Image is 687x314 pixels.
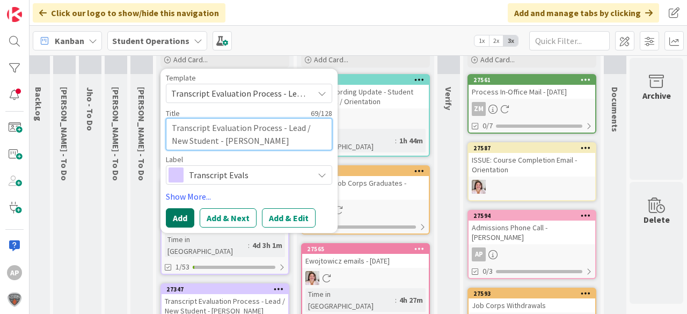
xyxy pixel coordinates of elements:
span: Zaida - To Do [111,87,121,181]
span: Emilie - To Do [59,87,70,181]
div: 27587ISSUE: Course Completion Email - Orientation [469,143,595,177]
div: Ewojtowicz emails - [DATE] [302,254,429,268]
div: EW [469,180,595,194]
div: 27561 [473,76,595,84]
a: 27540Refund Wording Update - Student Handbook / OrientationEWTime in [GEOGRAPHIC_DATA]:1h 44m [301,74,430,157]
div: ZM [472,102,486,116]
div: 27578Process Job Corps Graduates - [DATE] [302,166,429,200]
div: 27561Process In-Office Mail - [DATE] [469,75,595,99]
div: AP [472,247,486,261]
span: : [248,239,250,251]
span: 0/3 [483,266,493,277]
img: Visit kanbanzone.com [7,7,22,22]
span: 0/7 [483,120,493,132]
div: 27578 [307,167,429,175]
div: Process Job Corps Graduates - [DATE] [302,176,429,200]
span: Template [166,74,196,82]
input: Quick Filter... [529,31,610,50]
textarea: Transcript Evaluation Process - Lead / New Student - [PERSON_NAME] [166,118,332,150]
span: Add Card... [314,55,348,64]
div: 69 / 128 [183,108,332,118]
span: Add Card... [480,55,515,64]
img: EW [472,180,486,194]
div: Refund Wording Update - Student Handbook / Orientation [302,85,429,108]
div: 27561 [469,75,595,85]
div: 27593Job Corps Withdrawals [469,289,595,312]
div: ISSUE: Course Completion Email - Orientation [469,153,595,177]
div: Time in [GEOGRAPHIC_DATA] [305,288,395,312]
div: 27593 [469,289,595,298]
div: 27593 [473,290,595,297]
a: Show More... [166,190,332,203]
div: 27540Refund Wording Update - Student Handbook / Orientation [302,75,429,108]
span: Transcript Evaluation Process - Lead / New Student [171,86,305,100]
div: Admissions Phone Call - [PERSON_NAME] [469,221,595,244]
a: 27561Process In-Office Mail - [DATE]ZM0/7 [467,74,596,134]
div: 4d 3h 1m [250,239,285,251]
div: 27565 [307,245,429,253]
div: 27594Admissions Phone Call - [PERSON_NAME] [469,211,595,244]
div: 4h 27m [397,294,426,306]
span: Jho - To Do [85,87,96,131]
span: 1/53 [176,261,189,273]
div: AP [469,247,595,261]
label: Title [166,108,180,118]
span: 3x [503,35,518,46]
a: 27578Process Job Corps Graduates - [DATE]JR0/37 [301,165,430,235]
a: 27587ISSUE: Course Completion Email - OrientationEW [467,142,596,201]
span: Verify [443,87,454,110]
span: Add Card... [173,55,208,64]
span: Documents [610,87,620,132]
div: Click our logo to show/hide this navigation [33,3,225,23]
div: 27594 [473,212,595,220]
div: 27587 [473,144,595,152]
img: avatar [7,292,22,307]
div: Time in [GEOGRAPHIC_DATA] [305,129,395,152]
a: 27594Admissions Phone Call - [PERSON_NAME]AP0/3 [467,210,596,279]
span: : [395,294,397,306]
div: 27587 [469,143,595,153]
div: 27540 [307,76,429,84]
div: EW [302,112,429,126]
span: 1x [474,35,489,46]
div: 27565Ewojtowicz emails - [DATE] [302,244,429,268]
div: Archive [642,89,671,102]
span: BackLog [33,87,44,121]
div: Job Corps Withdrawals [469,298,595,312]
span: Label [166,156,183,163]
div: 27347 [166,286,288,293]
span: 2x [489,35,503,46]
div: Time in [GEOGRAPHIC_DATA] [165,233,248,257]
div: 27565 [302,244,429,254]
span: : [395,135,397,147]
div: Delete [644,213,670,226]
div: EW [302,271,429,285]
div: JR [302,203,429,217]
div: 1h 44m [397,135,426,147]
div: Process In-Office Mail - [DATE] [469,85,595,99]
b: Student Operations [112,35,189,46]
span: Transcript Evals [189,167,308,182]
button: Add [166,208,194,228]
img: EW [305,271,319,285]
button: Add & Edit [262,208,316,228]
div: 27347 [162,284,288,294]
div: 27578 [302,166,429,176]
div: 27540 [302,75,429,85]
div: 27594 [469,211,595,221]
span: Eric - To Do [136,87,147,181]
button: Add & Next [200,208,257,228]
div: Add and manage tabs by clicking [508,3,659,23]
div: AP [7,265,22,280]
span: Kanban [55,34,84,47]
div: ZM [469,102,595,116]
